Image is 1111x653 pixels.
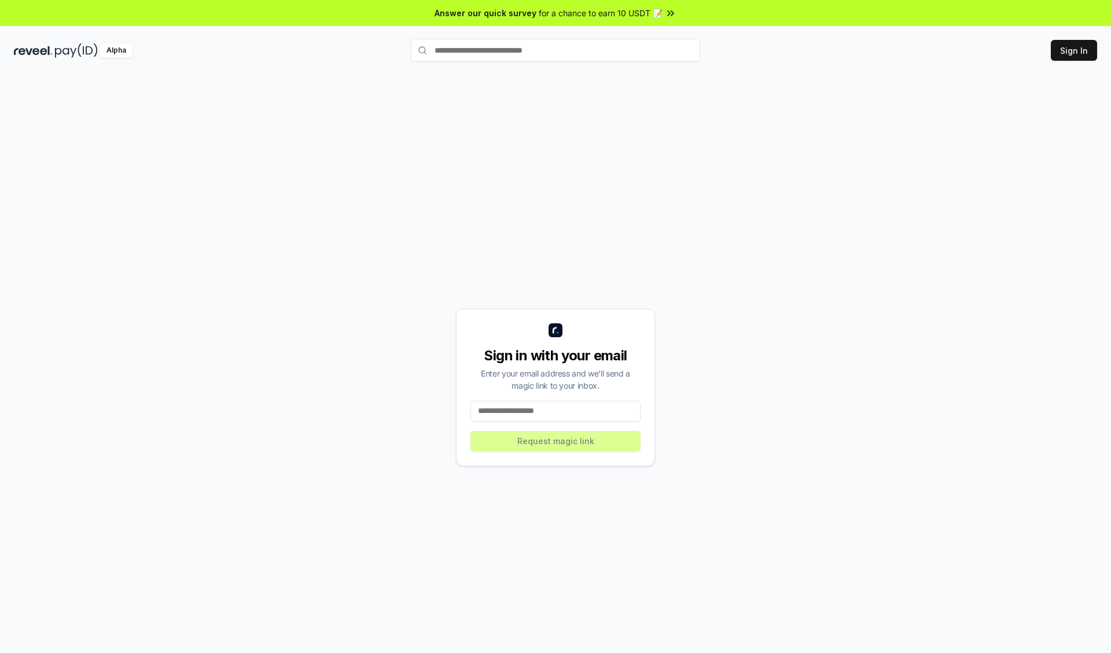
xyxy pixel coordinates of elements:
div: Enter your email address and we’ll send a magic link to your inbox. [470,367,641,392]
img: logo_small [549,323,562,337]
img: pay_id [55,43,98,58]
button: Sign In [1051,40,1097,61]
span: for a chance to earn 10 USDT 📝 [539,7,663,19]
span: Answer our quick survey [435,7,536,19]
div: Sign in with your email [470,346,641,365]
img: reveel_dark [14,43,53,58]
div: Alpha [100,43,133,58]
